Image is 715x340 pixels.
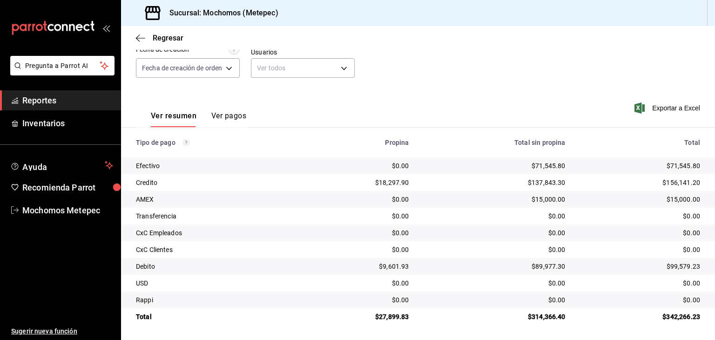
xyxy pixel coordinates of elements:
div: $0.00 [308,245,409,254]
div: Rappi [136,295,293,305]
div: navigation tabs [151,111,246,127]
div: Total [136,312,293,321]
span: Recomienda Parrot [22,181,113,194]
div: $0.00 [580,295,700,305]
span: Mochomos Metepec [22,204,113,217]
div: Total sin propina [424,139,566,146]
span: Inventarios [22,117,113,129]
div: $71,545.80 [580,161,700,170]
div: USD [136,279,293,288]
div: Propina [308,139,409,146]
div: $0.00 [308,195,409,204]
div: $342,266.23 [580,312,700,321]
div: $27,899.83 [308,312,409,321]
span: Pregunta a Parrot AI [25,61,100,71]
button: Ver resumen [151,111,196,127]
div: $15,000.00 [424,195,566,204]
div: $0.00 [308,295,409,305]
div: CxC Clientes [136,245,293,254]
span: Fecha de creación de orden [142,63,222,73]
div: $0.00 [580,228,700,238]
div: Efectivo [136,161,293,170]
div: $314,366.40 [424,312,566,321]
div: $156,141.20 [580,178,700,187]
div: $0.00 [424,245,566,254]
div: $137,843.30 [424,178,566,187]
div: $0.00 [308,279,409,288]
div: $0.00 [580,211,700,221]
button: Exportar a Excel [636,102,700,114]
div: $89,977.30 [424,262,566,271]
button: Regresar [136,34,183,42]
div: $0.00 [580,279,700,288]
div: $15,000.00 [580,195,700,204]
span: Sugerir nueva función [11,326,113,336]
div: $0.00 [424,211,566,221]
div: $0.00 [580,245,700,254]
div: $99,579.23 [580,262,700,271]
div: $0.00 [308,161,409,170]
div: $0.00 [424,295,566,305]
div: $0.00 [424,228,566,238]
div: $18,297.90 [308,178,409,187]
div: Tipo de pago [136,139,293,146]
svg: Los pagos realizados con Pay y otras terminales son montos brutos. [183,139,189,146]
div: Transferencia [136,211,293,221]
span: Reportes [22,94,113,107]
div: Debito [136,262,293,271]
div: CxC Empleados [136,228,293,238]
label: Usuarios [251,49,355,55]
button: Pregunta a Parrot AI [10,56,115,75]
div: $0.00 [424,279,566,288]
div: Ver todos [251,58,355,78]
a: Pregunta a Parrot AI [7,68,115,77]
div: AMEX [136,195,293,204]
div: $71,545.80 [424,161,566,170]
div: Credito [136,178,293,187]
div: $9,601.93 [308,262,409,271]
div: Total [580,139,700,146]
button: Ver pagos [211,111,246,127]
h3: Sucursal: Mochomos (Metepec) [162,7,278,19]
span: Ayuda [22,160,101,171]
span: Regresar [153,34,183,42]
div: $0.00 [308,211,409,221]
div: $0.00 [308,228,409,238]
button: open_drawer_menu [102,24,110,32]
